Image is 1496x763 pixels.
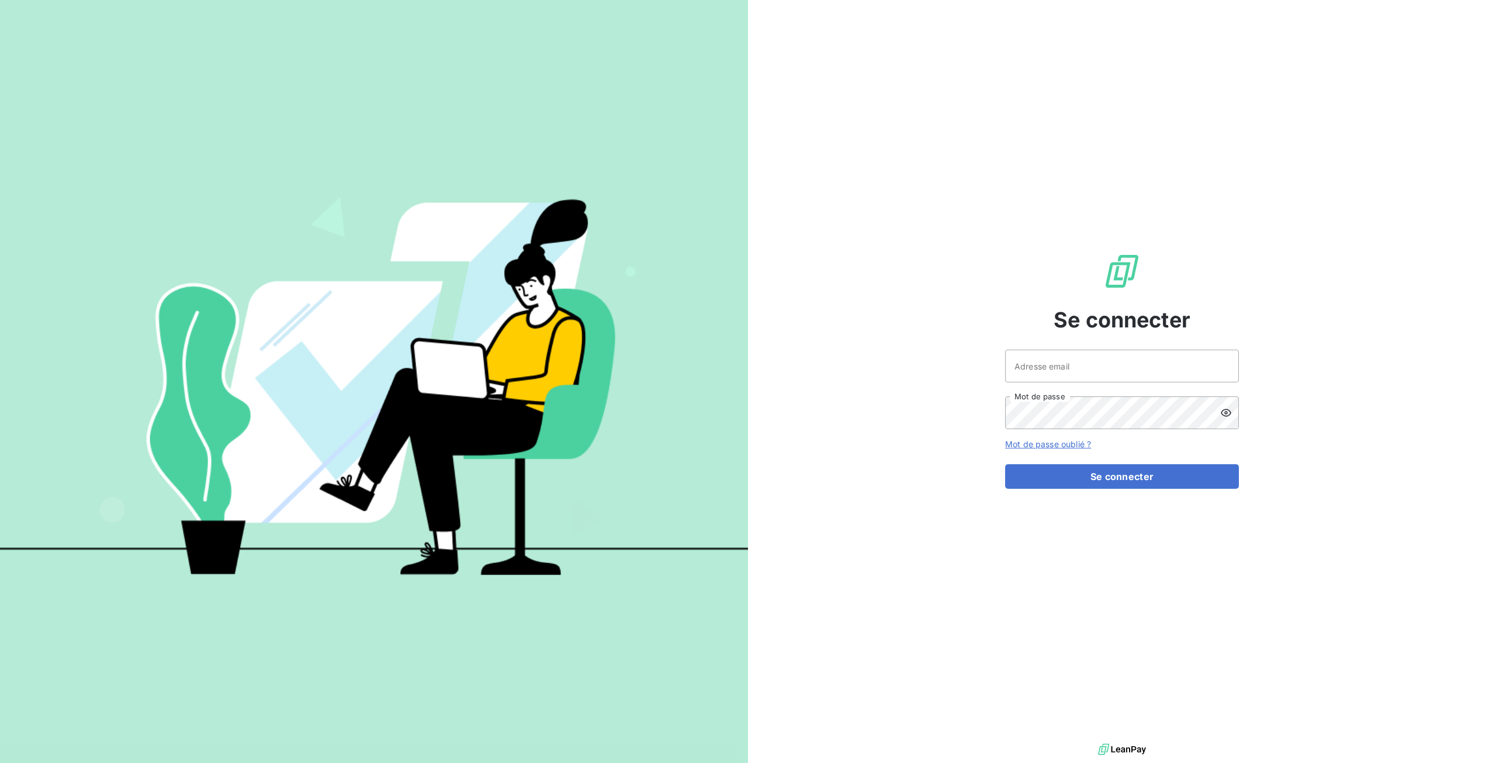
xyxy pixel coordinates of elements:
[1005,350,1239,382] input: placeholder
[1103,253,1141,290] img: Logo LeanPay
[1005,439,1091,449] a: Mot de passe oublié ?
[1054,304,1190,336] span: Se connecter
[1098,741,1146,758] img: logo
[1005,464,1239,489] button: Se connecter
